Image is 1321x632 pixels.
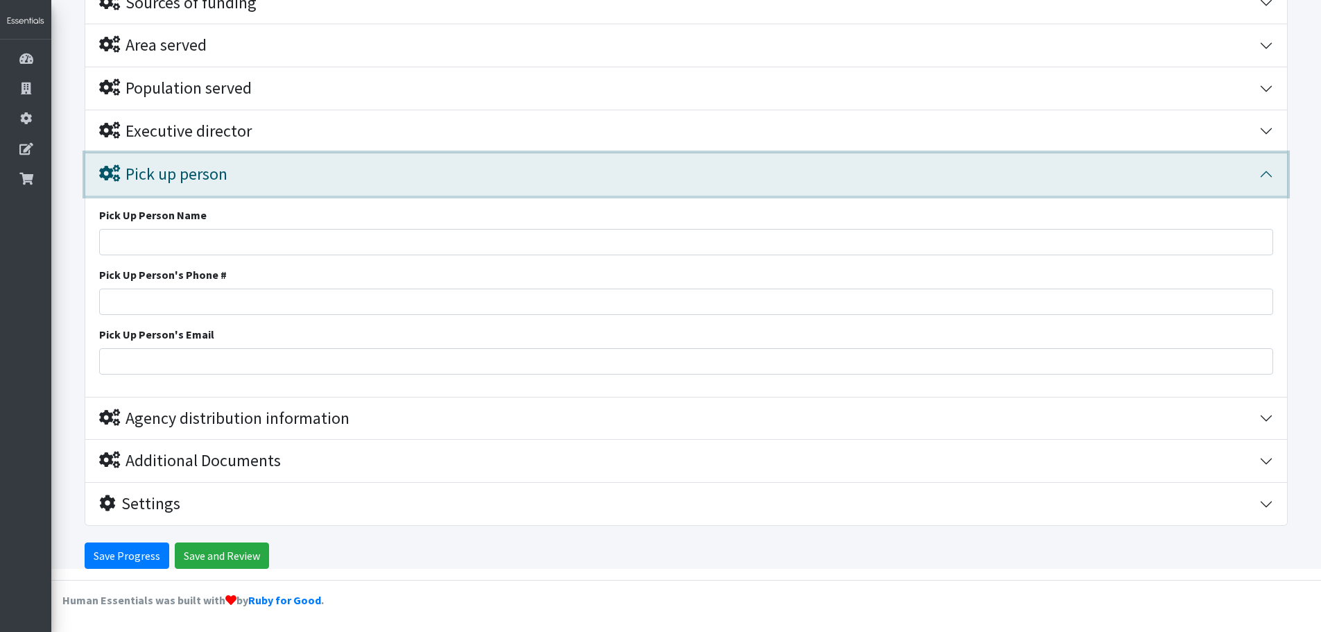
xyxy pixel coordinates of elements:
[85,398,1287,440] button: Agency distribution information
[99,35,207,55] div: Area served
[62,593,324,607] strong: Human Essentials was built with by .
[85,440,1287,482] button: Additional Documents
[85,67,1287,110] button: Population served
[99,451,281,471] div: Additional Documents
[99,494,180,514] div: Settings
[175,543,269,569] input: Save and Review
[99,78,252,99] div: Population served
[85,543,169,569] input: Save Progress
[85,110,1287,153] button: Executive director
[85,483,1287,525] button: Settings
[99,207,207,223] label: Pick Up Person Name
[99,326,214,343] label: Pick Up Person's Email
[99,164,227,185] div: Pick up person
[99,266,227,283] label: Pick Up Person's Phone #
[6,15,46,27] img: HumanEssentials
[248,593,321,607] a: Ruby for Good
[99,121,252,142] div: Executive director
[85,153,1287,196] button: Pick up person
[99,409,349,429] div: Agency distribution information
[85,24,1287,67] button: Area served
